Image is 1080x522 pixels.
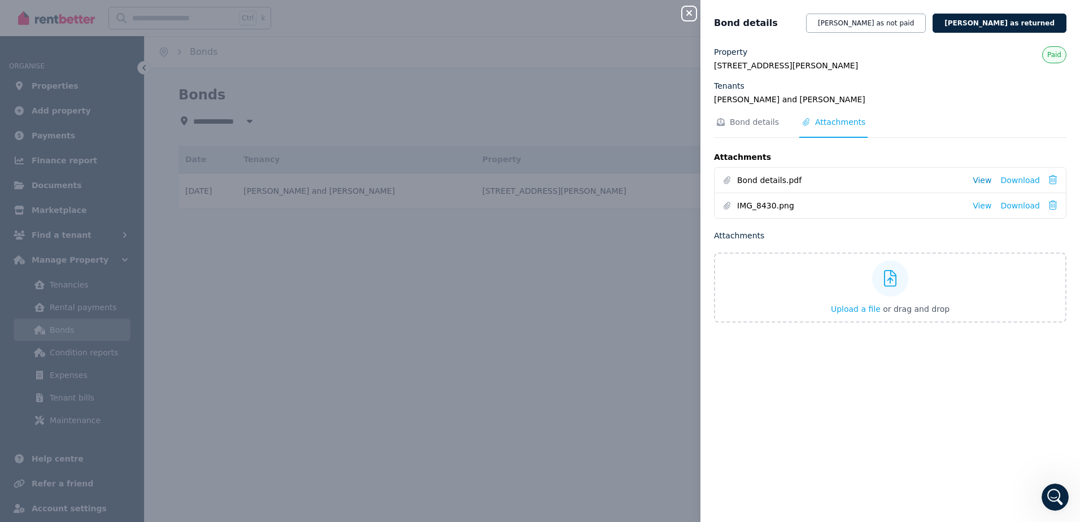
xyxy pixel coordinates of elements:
a: Download [1000,200,1040,211]
label: Tenants [714,80,744,92]
button: Upload a file or drag and drop [831,303,950,315]
div: Earl says… [9,11,217,361]
div: Close [198,5,219,25]
button: Send a message… [194,366,212,384]
div: When your tenants set up on the platform, they can choose to pay using either their bank account ... [18,18,176,240]
legend: [PERSON_NAME] and [PERSON_NAME] [714,94,1066,105]
button: Gif picker [36,370,45,379]
a: View [973,200,991,211]
a: Download [1000,175,1040,186]
div: When your tenants set up on the platform, they can choose to pay using either their bank account ... [9,11,185,341]
button: Emoji picker [18,370,27,379]
span: Attachments [815,116,865,128]
a: View [973,175,991,186]
div: [PERSON_NAME] • 2m ago [18,343,109,350]
span: Bond details.pdf [737,175,964,186]
iframe: Intercom live chat [1042,484,1069,511]
button: [PERSON_NAME] as not paid [806,14,926,33]
h1: [PERSON_NAME] [55,6,128,14]
button: Upload attachment [54,370,63,379]
button: Start recording [72,370,81,379]
button: go back [7,5,29,26]
p: Attachments [714,230,1066,241]
span: Bond details [714,16,778,30]
div: This process is repeated and if the payment continues to fail the messages escalate to notify the... [18,245,176,334]
button: [PERSON_NAME] as returned [933,14,1066,33]
p: Attachments [714,151,1066,163]
span: Paid [1047,50,1061,59]
span: IMG_8430.png [737,200,964,211]
span: Upload a file [831,304,881,314]
label: Property [714,46,747,58]
textarea: Message… [10,346,216,366]
span: Bond details [730,116,779,128]
img: Profile image for Earl [32,6,50,24]
span: or drag and drop [883,304,950,314]
p: Active [55,14,77,25]
nav: Tabs [714,116,1066,138]
legend: [STREET_ADDRESS][PERSON_NAME] [714,60,1066,71]
button: Home [177,5,198,26]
